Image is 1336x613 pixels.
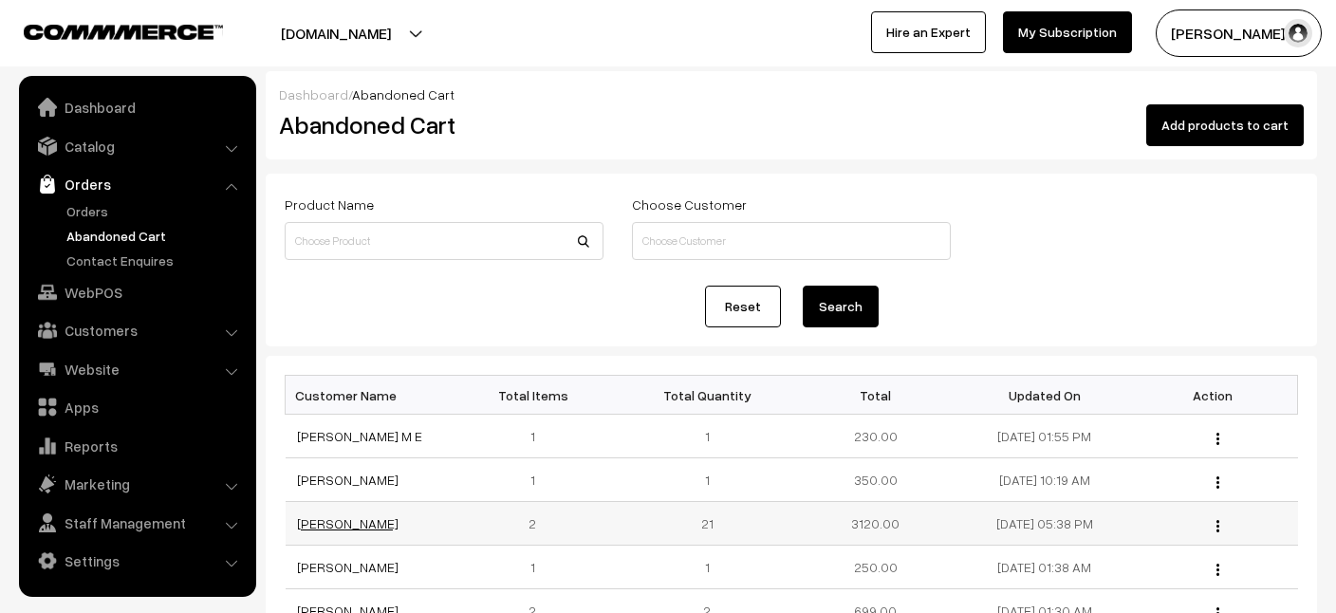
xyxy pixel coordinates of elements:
[960,415,1129,458] td: [DATE] 01:55 PM
[960,546,1129,589] td: [DATE] 01:38 AM
[454,502,622,546] td: 2
[352,86,455,102] span: Abandoned Cart
[622,502,791,546] td: 21
[960,502,1129,546] td: [DATE] 05:38 PM
[791,546,960,589] td: 250.00
[285,222,603,260] input: Choose Product
[24,352,250,386] a: Website
[791,502,960,546] td: 3120.00
[791,458,960,502] td: 350.00
[62,226,250,246] a: Abandoned Cart
[1284,19,1312,47] img: user
[24,390,250,424] a: Apps
[214,9,457,57] button: [DOMAIN_NAME]
[24,275,250,309] a: WebPOS
[1216,476,1219,489] img: Menu
[24,167,250,201] a: Orders
[1129,376,1298,415] th: Action
[279,110,602,139] h2: Abandoned Cart
[285,195,374,214] label: Product Name
[24,313,250,347] a: Customers
[24,25,223,39] img: COMMMERCE
[286,376,455,415] th: Customer Name
[960,376,1129,415] th: Updated On
[454,376,622,415] th: Total Items
[1146,104,1304,146] button: Add products to cart
[632,222,951,260] input: Choose Customer
[454,458,622,502] td: 1
[705,286,781,327] a: Reset
[791,415,960,458] td: 230.00
[1003,11,1132,53] a: My Subscription
[454,546,622,589] td: 1
[622,376,791,415] th: Total Quantity
[297,472,399,488] a: [PERSON_NAME]
[632,195,747,214] label: Choose Customer
[279,84,1304,104] div: /
[1216,433,1219,445] img: Menu
[24,506,250,540] a: Staff Management
[622,415,791,458] td: 1
[1156,9,1322,57] button: [PERSON_NAME] S…
[871,11,986,53] a: Hire an Expert
[24,90,250,124] a: Dashboard
[279,86,348,102] a: Dashboard
[297,428,422,444] a: [PERSON_NAME] M E
[622,458,791,502] td: 1
[622,546,791,589] td: 1
[454,415,622,458] td: 1
[803,286,879,327] button: Search
[24,544,250,578] a: Settings
[1216,520,1219,532] img: Menu
[62,201,250,221] a: Orders
[791,376,960,415] th: Total
[1216,564,1219,576] img: Menu
[24,467,250,501] a: Marketing
[24,129,250,163] a: Catalog
[960,458,1129,502] td: [DATE] 10:19 AM
[297,559,399,575] a: [PERSON_NAME]
[24,19,190,42] a: COMMMERCE
[297,515,399,531] a: [PERSON_NAME]
[24,429,250,463] a: Reports
[62,251,250,270] a: Contact Enquires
